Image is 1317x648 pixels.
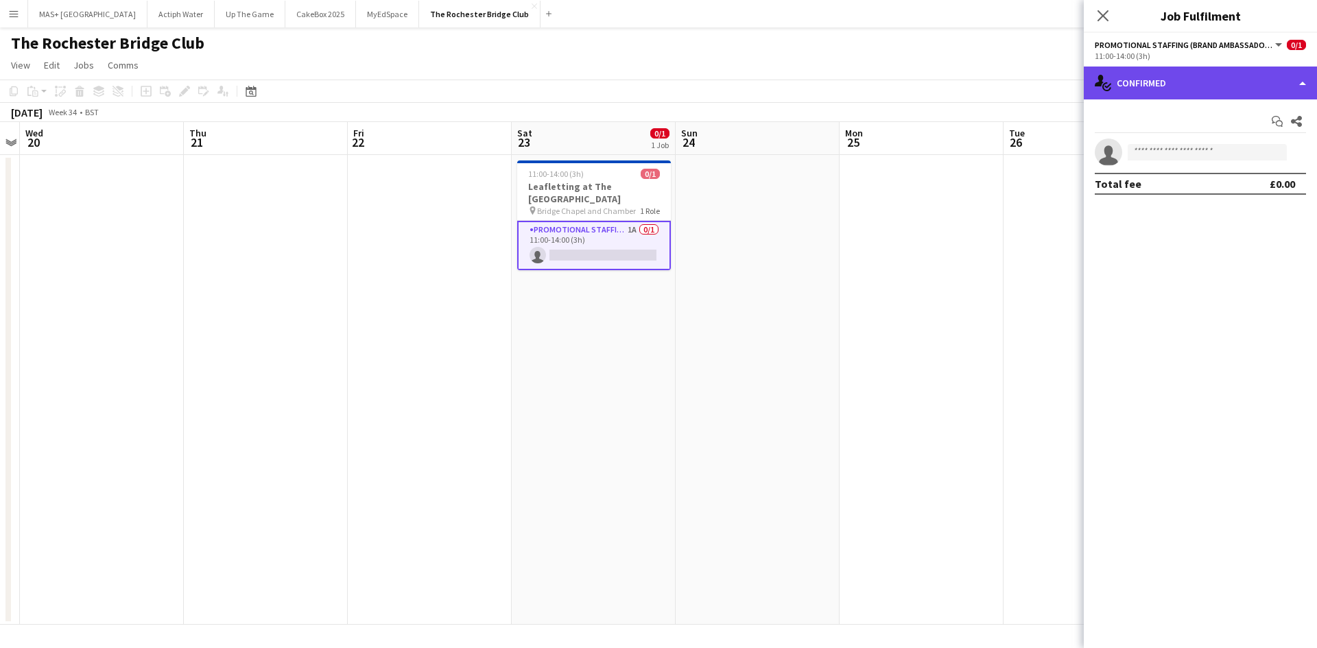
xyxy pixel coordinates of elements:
[843,134,863,150] span: 25
[517,160,671,270] app-job-card: 11:00-14:00 (3h)0/1Leafletting at The [GEOGRAPHIC_DATA] Bridge Chapel and Chamber1 RolePromotiona...
[25,127,43,139] span: Wed
[5,56,36,74] a: View
[517,127,532,139] span: Sat
[517,221,671,270] app-card-role: Promotional Staffing (Brand Ambassadors)1A0/111:00-14:00 (3h)
[537,206,636,216] span: Bridge Chapel and Chamber
[11,59,30,71] span: View
[640,206,660,216] span: 1 Role
[651,140,669,150] div: 1 Job
[1287,40,1306,50] span: 0/1
[215,1,285,27] button: Up The Game
[102,56,144,74] a: Comms
[515,134,532,150] span: 23
[650,128,669,139] span: 0/1
[528,169,584,179] span: 11:00-14:00 (3h)
[1084,67,1317,99] div: Confirmed
[681,127,698,139] span: Sun
[73,59,94,71] span: Jobs
[1007,134,1025,150] span: 26
[1095,40,1284,50] button: Promotional Staffing (Brand Ambassadors)
[44,59,60,71] span: Edit
[11,106,43,119] div: [DATE]
[1095,51,1306,61] div: 11:00-14:00 (3h)
[679,134,698,150] span: 24
[1084,7,1317,25] h3: Job Fulfilment
[419,1,541,27] button: The Rochester Bridge Club
[85,107,99,117] div: BST
[353,127,364,139] span: Fri
[189,127,206,139] span: Thu
[845,127,863,139] span: Mon
[1095,40,1273,50] span: Promotional Staffing (Brand Ambassadors)
[23,134,43,150] span: 20
[351,134,364,150] span: 22
[517,180,671,205] h3: Leafletting at The [GEOGRAPHIC_DATA]
[147,1,215,27] button: Actiph Water
[187,134,206,150] span: 21
[45,107,80,117] span: Week 34
[38,56,65,74] a: Edit
[1270,177,1295,191] div: £0.00
[285,1,356,27] button: CakeBox 2025
[11,33,204,53] h1: The Rochester Bridge Club
[641,169,660,179] span: 0/1
[108,59,139,71] span: Comms
[28,1,147,27] button: MAS+ [GEOGRAPHIC_DATA]
[356,1,419,27] button: MyEdSpace
[1095,177,1141,191] div: Total fee
[1009,127,1025,139] span: Tue
[68,56,99,74] a: Jobs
